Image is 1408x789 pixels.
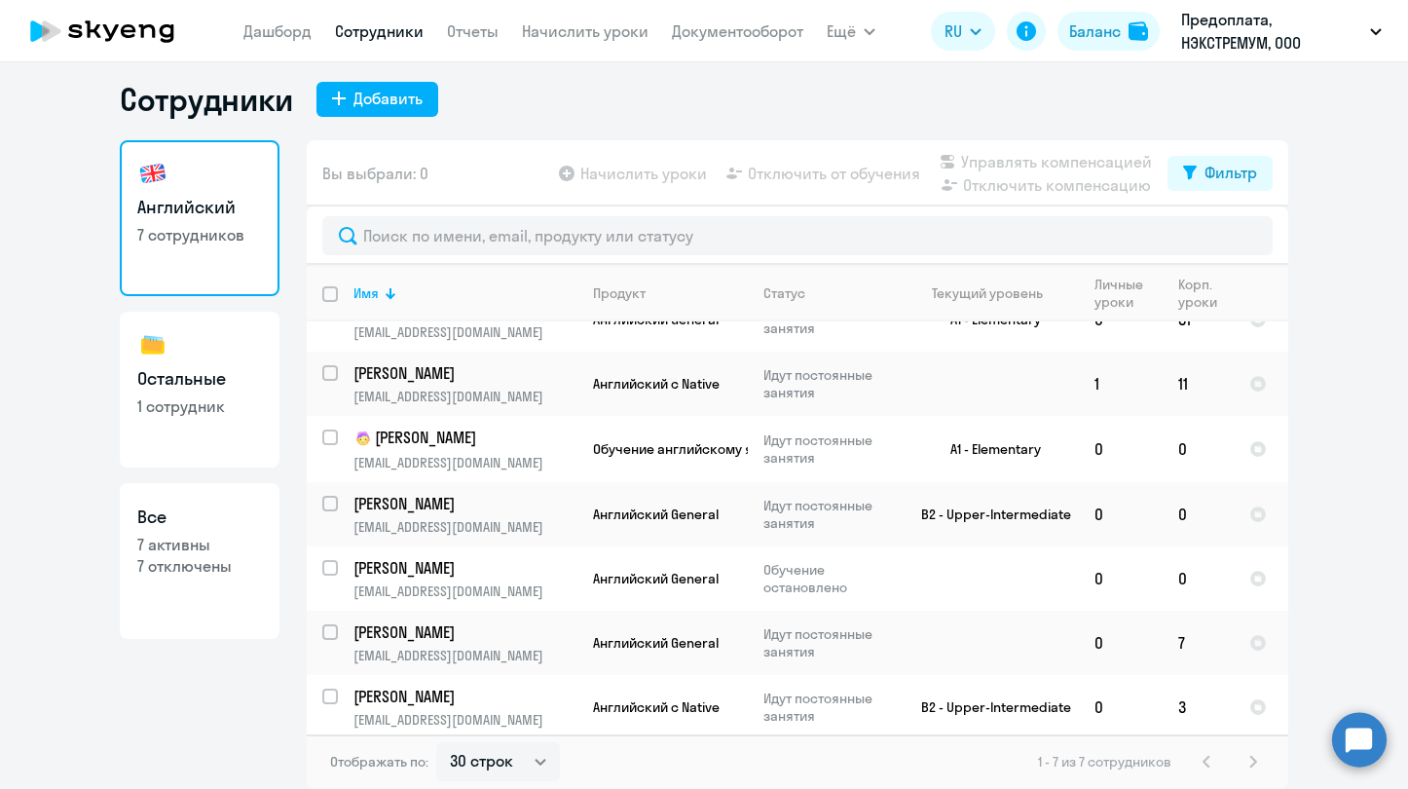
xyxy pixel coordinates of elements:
[322,162,428,185] span: Вы выбрали: 0
[137,329,168,360] img: others
[137,505,262,530] h3: Все
[137,366,262,392] h3: Остальные
[522,21,648,41] a: Начислить уроки
[120,140,279,296] a: Английский7 сотрудников
[353,388,576,405] p: [EMAIL_ADDRESS][DOMAIN_NAME]
[353,284,379,302] div: Имя
[593,284,646,302] div: Продукт
[1163,675,1234,739] td: 3
[1079,611,1163,675] td: 0
[353,647,576,664] p: [EMAIL_ADDRESS][DOMAIN_NAME]
[137,534,262,555] p: 7 активны
[353,323,576,341] p: [EMAIL_ADDRESS][DOMAIN_NAME]
[243,21,312,41] a: Дашборд
[593,570,719,587] span: Английский General
[353,362,576,384] a: [PERSON_NAME]
[353,454,576,471] p: [EMAIL_ADDRESS][DOMAIN_NAME]
[353,493,576,514] a: [PERSON_NAME]
[763,366,897,401] p: Идут постоянные занятия
[932,284,1043,302] div: Текущий уровень
[353,87,423,110] div: Добавить
[1163,416,1234,482] td: 0
[137,395,262,417] p: 1 сотрудник
[137,224,262,245] p: 7 сотрудников
[827,12,875,51] button: Ещё
[1163,352,1234,416] td: 11
[1178,276,1233,311] div: Корп. уроки
[945,19,962,43] span: RU
[353,493,574,514] p: [PERSON_NAME]
[1079,482,1163,546] td: 0
[931,12,995,51] button: RU
[763,432,897,467] p: Идут постоянные занятия
[1057,12,1160,51] button: Балансbalance
[593,375,720,393] span: Английский с Native
[672,21,803,41] a: Документооборот
[1167,156,1273,191] button: Фильтр
[898,416,1079,482] td: A1 - Elementary
[1079,675,1163,739] td: 0
[353,518,576,536] p: [EMAIL_ADDRESS][DOMAIN_NAME]
[593,698,720,716] span: Английский с Native
[763,561,897,596] p: Обучение остановлено
[593,506,719,523] span: Английский General
[1178,276,1217,311] div: Корп. уроки
[316,82,438,117] button: Добавить
[1181,8,1362,55] p: Предоплата, НЭКСТРЕМУМ, ООО
[353,427,574,450] p: [PERSON_NAME]
[913,284,1078,302] div: Текущий уровень
[763,284,897,302] div: Статус
[120,483,279,639] a: Все7 активны7 отключены
[898,675,1079,739] td: B2 - Upper-Intermediate
[1079,352,1163,416] td: 1
[763,690,897,725] p: Идут постоянные занятия
[763,497,897,532] p: Идут постоянные занятия
[120,312,279,468] a: Остальные1 сотрудник
[353,686,574,707] p: [PERSON_NAME]
[763,284,805,302] div: Статус
[353,557,576,579] a: [PERSON_NAME]
[593,634,719,652] span: Английский General
[593,284,747,302] div: Продукт
[353,711,576,729] p: [EMAIL_ADDRESS][DOMAIN_NAME]
[353,362,574,384] p: [PERSON_NAME]
[353,284,576,302] div: Имя
[447,21,499,41] a: Отчеты
[353,621,576,643] a: [PERSON_NAME]
[1163,546,1234,611] td: 0
[1069,19,1121,43] div: Баланс
[353,427,576,450] a: child[PERSON_NAME]
[827,19,856,43] span: Ещё
[1163,482,1234,546] td: 0
[898,482,1079,546] td: B2 - Upper-Intermediate
[137,555,262,577] p: 7 отключены
[1079,416,1163,482] td: 0
[335,21,424,41] a: Сотрудники
[1079,546,1163,611] td: 0
[1129,21,1148,41] img: balance
[330,753,428,770] span: Отображать по:
[353,621,574,643] p: [PERSON_NAME]
[137,195,262,220] h3: Английский
[120,80,293,119] h1: Сотрудники
[1038,753,1171,770] span: 1 - 7 из 7 сотрудников
[1094,276,1162,311] div: Личные уроки
[353,582,576,600] p: [EMAIL_ADDRESS][DOMAIN_NAME]
[322,216,1273,255] input: Поиск по имени, email, продукту или статусу
[353,429,373,448] img: child
[1204,161,1257,184] div: Фильтр
[1171,8,1391,55] button: Предоплата, НЭКСТРЕМУМ, ООО
[353,686,576,707] a: [PERSON_NAME]
[763,625,897,660] p: Идут постоянные занятия
[1163,611,1234,675] td: 7
[1094,276,1144,311] div: Личные уроки
[137,158,168,189] img: english
[593,440,1198,458] span: Обучение английскому языку ребенка KLP. Короткие уроки. Русскоговорящий преподаватель
[353,557,574,579] p: [PERSON_NAME]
